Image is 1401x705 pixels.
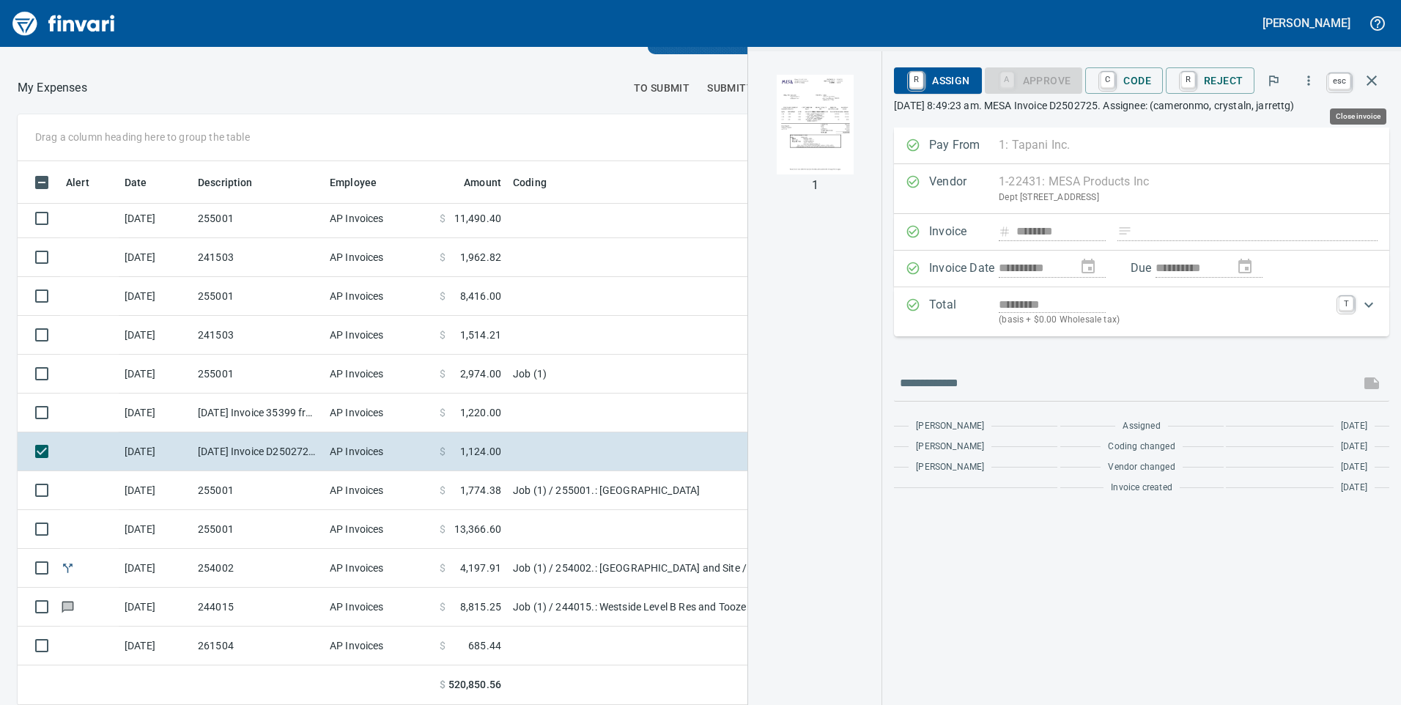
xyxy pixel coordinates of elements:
span: Submitted [707,79,766,97]
span: Amount [445,174,501,191]
span: 8,416.00 [460,289,501,303]
td: 254002 [192,549,324,588]
td: 241503 [192,316,324,355]
span: [DATE] [1341,419,1367,434]
td: 255001 [192,277,324,316]
td: 241503 [192,238,324,277]
span: 1,774.38 [460,483,501,498]
td: AP Invoices [324,277,434,316]
td: [DATE] [119,238,192,277]
nav: breadcrumb [18,79,87,97]
span: 1,514.21 [460,328,501,342]
span: Amount [464,174,501,191]
a: esc [1328,73,1350,89]
td: AP Invoices [324,316,434,355]
td: AP Invoices [324,510,434,549]
img: Finvari [9,6,119,41]
img: Page 1 [765,75,865,174]
span: 1,962.82 [460,250,501,265]
span: $ [440,405,446,420]
button: More [1293,64,1325,97]
span: This records your message into the invoice and notifies anyone mentioned [1354,366,1389,401]
span: Code [1097,68,1151,93]
a: R [1181,72,1195,88]
a: C [1101,72,1114,88]
span: $ [440,483,446,498]
td: Job (1) [507,355,873,394]
a: R [909,72,923,88]
span: $ [440,250,446,265]
div: Expand [894,287,1389,336]
span: Assigned [1123,419,1160,434]
span: Split transaction [60,563,75,572]
td: 255001 [192,199,324,238]
span: Date [125,174,147,191]
td: [DATE] [119,588,192,627]
p: 1 [812,177,818,194]
p: [DATE] 8:49:23 am. MESA Invoice D2502725. Assignee: (cameronmo, crystaln, jarrettg) [894,98,1389,113]
p: Total [929,296,999,328]
span: $ [440,677,446,693]
span: 1,124.00 [460,444,501,459]
div: Coding Required [985,73,1083,86]
span: [DATE] [1341,440,1367,454]
span: 520,850.56 [448,677,501,693]
td: [DATE] [119,199,192,238]
td: AP Invoices [324,394,434,432]
span: $ [440,328,446,342]
span: Employee [330,174,377,191]
a: T [1339,296,1353,311]
span: [PERSON_NAME] [916,440,984,454]
td: 244015 [192,588,324,627]
span: Invoice created [1111,481,1172,495]
span: $ [440,599,446,614]
span: 13,366.60 [454,522,501,536]
span: [PERSON_NAME] [916,419,984,434]
span: Description [198,174,272,191]
td: [DATE] [119,627,192,665]
button: RReject [1166,67,1254,94]
span: [DATE] [1341,481,1367,495]
span: To Submit [634,79,690,97]
td: [DATE] [119,549,192,588]
td: AP Invoices [324,199,434,238]
span: 1,220.00 [460,405,501,420]
span: Description [198,174,253,191]
button: Flag [1257,64,1290,97]
span: 4,197.91 [460,561,501,575]
span: $ [440,638,446,653]
p: Drag a column heading here to group the table [35,130,250,144]
td: 255001 [192,471,324,510]
span: Date [125,174,166,191]
td: 261504 [192,627,324,665]
td: [DATE] Invoice D2502725 from MESA Products Inc (1-22431) [192,432,324,471]
button: [PERSON_NAME] [1259,12,1354,34]
span: $ [440,211,446,226]
td: Job (1) / 244015.: Westside Level B Res and Tooze Road Transmission Main [507,588,873,627]
span: Coding [513,174,547,191]
span: Vendor changed [1108,460,1175,475]
td: AP Invoices [324,627,434,665]
span: $ [440,561,446,575]
button: RAssign [894,67,981,94]
td: Job (1) / 254002.: [GEOGRAPHIC_DATA] and Site / 62. 06.: A 16 BF Water Valve / 3: Material [507,549,873,588]
button: CCode [1085,67,1163,94]
span: $ [440,366,446,381]
p: My Expenses [18,79,87,97]
span: 11,490.40 [454,211,501,226]
span: Alert [66,174,89,191]
td: AP Invoices [324,471,434,510]
span: $ [440,522,446,536]
td: AP Invoices [324,355,434,394]
td: [DATE] [119,471,192,510]
td: [DATE] [119,394,192,432]
span: Has messages [60,602,75,611]
td: [DATE] [119,510,192,549]
span: Reject [1178,68,1243,93]
span: 8,815.25 [460,599,501,614]
td: Job (1) / 255001.: [GEOGRAPHIC_DATA] [507,471,873,510]
td: [DATE] Invoice 35399 from Superior Sweeping Inc (1-10990) [192,394,324,432]
td: [DATE] [119,277,192,316]
p: (basis + $0.00 Wholesale tax) [999,313,1330,328]
span: $ [440,289,446,303]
